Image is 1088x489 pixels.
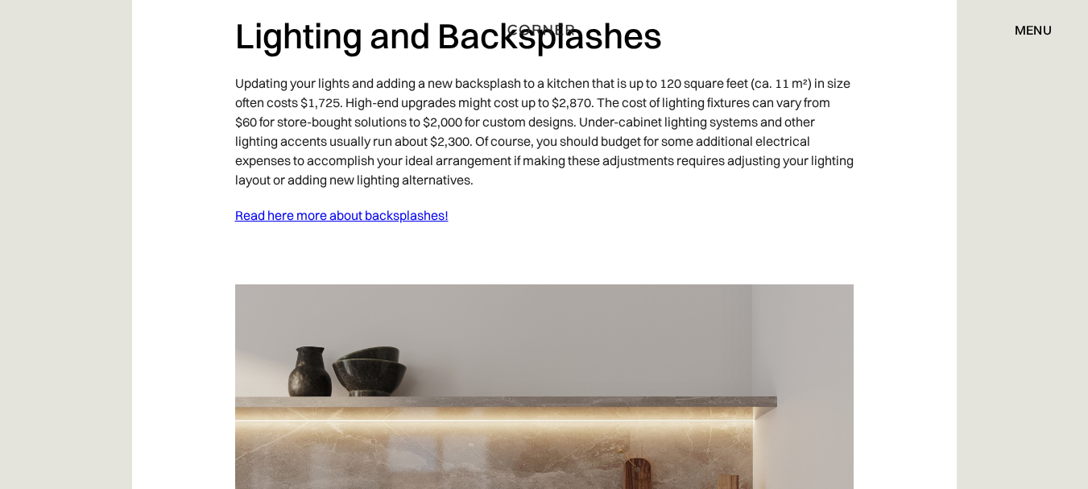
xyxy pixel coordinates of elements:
p: ‍ [235,233,854,268]
div: menu [999,16,1052,44]
a: Read here more about backsplashes! [235,207,449,223]
div: menu [1015,23,1052,36]
p: Updating your lights and adding a new backsplash to a kitchen that is up to 120 square feet (ca. ... [235,65,854,197]
a: home [507,19,581,40]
